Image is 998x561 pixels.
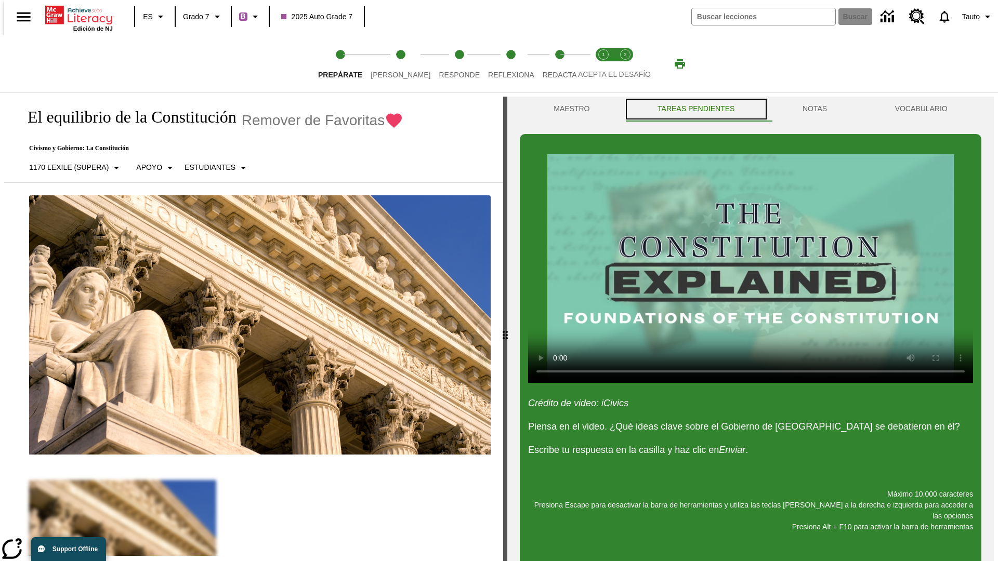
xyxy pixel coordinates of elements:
[624,97,769,122] button: TAREAS PENDIENTES
[52,545,98,553] span: Support Offline
[29,195,491,455] img: El edificio del Tribunal Supremo de Estados Unidos ostenta la frase "Igualdad de justicia bajo la...
[610,35,640,92] button: Acepta el desafío contesta step 2 of 2
[874,3,903,31] a: Centro de información
[179,7,228,26] button: Grado: Grado 7, Elige un grado
[4,97,503,556] div: reading
[185,162,235,173] p: Estudiantes
[528,398,628,408] em: Crédito de video: iCivics
[578,70,651,78] span: ACEPTA EL DESAFÍO
[543,71,577,79] span: Redacta
[143,11,153,22] span: ES
[503,97,507,561] div: Pulsa la tecla de intro o la barra espaciadora y luego presiona las flechas de derecha e izquierd...
[281,11,353,22] span: 2025 Auto Grade 7
[958,7,998,26] button: Perfil/Configuración
[241,10,246,23] span: B
[371,71,430,79] span: [PERSON_NAME]
[4,8,152,18] body: Máximo 10,000 caracteres Presiona Escape para desactivar la barra de herramientas y utiliza las t...
[310,35,371,92] button: Prepárate step 1 of 5
[520,97,624,122] button: Maestro
[183,11,209,22] span: Grado 7
[528,420,973,434] p: Piensa en el video. ¿Qué ideas clave sobre el Gobierno de [GEOGRAPHIC_DATA] se debatieron en él?
[488,71,534,79] span: Reflexiona
[663,55,697,73] button: Imprimir
[528,489,973,500] p: Máximo 10,000 caracteres
[439,71,480,79] span: Responde
[138,7,172,26] button: Lenguaje: ES, Selecciona un idioma
[430,35,488,92] button: Responde step 3 of 5
[624,52,626,57] text: 2
[528,522,973,532] p: Presiona Alt + F10 para activar la barra de herramientas
[8,2,39,32] button: Abrir el menú lateral
[17,108,237,127] h1: El equilibrio de la Constitución
[242,112,385,129] span: Remover de Favoritas
[29,162,109,173] p: 1170 Lexile (Supera)
[480,35,543,92] button: Reflexiona step 4 of 5
[31,537,106,561] button: Support Offline
[534,35,585,92] button: Redacta step 5 of 5
[692,8,835,25] input: Buscar campo
[528,443,973,457] p: Escribe tu respuesta en la casilla y haz clic en .
[362,35,439,92] button: Lee step 2 of 5
[318,71,362,79] span: Prepárate
[45,4,113,32] div: Portada
[136,162,162,173] p: Apoyo
[520,97,981,122] div: Instructional Panel Tabs
[903,3,931,31] a: Centro de recursos, Se abrirá en una pestaña nueva.
[180,158,254,177] button: Seleccionar estudiante
[719,445,745,455] em: Enviar
[528,500,973,522] p: Presiona Escape para desactivar la barra de herramientas y utiliza las teclas [PERSON_NAME] a la ...
[235,7,266,26] button: Boost El color de la clase es morado/púrpura. Cambiar el color de la clase.
[132,158,180,177] button: Tipo de apoyo, Apoyo
[602,52,605,57] text: 1
[507,97,994,561] div: activity
[769,97,861,122] button: NOTAS
[25,158,127,177] button: Seleccione Lexile, 1170 Lexile (Supera)
[962,11,980,22] span: Tauto
[931,3,958,30] a: Notificaciones
[73,25,113,32] span: Edición de NJ
[588,35,619,92] button: Acepta el desafío lee step 1 of 2
[861,97,981,122] button: VOCABULARIO
[17,144,403,152] p: Civismo y Gobierno: La Constitución
[242,111,403,129] button: Remover de Favoritas - El equilibrio de la Constitución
